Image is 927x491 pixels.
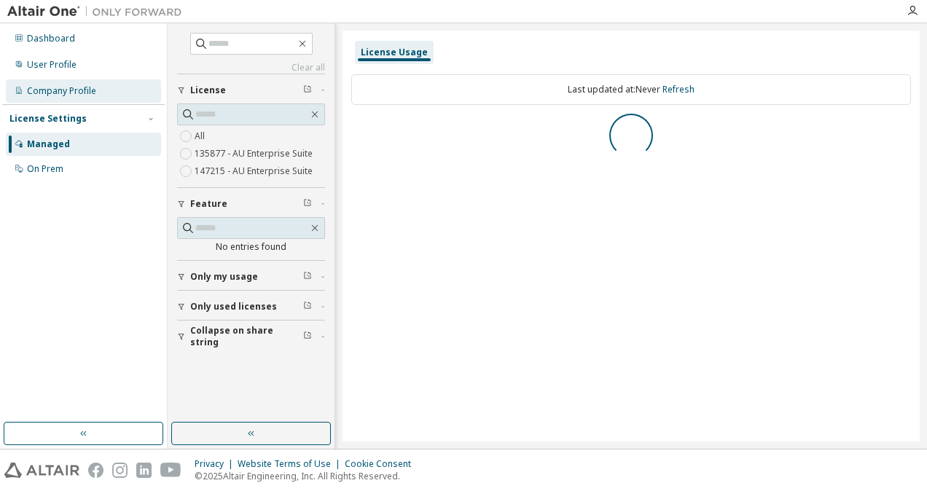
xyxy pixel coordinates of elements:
label: 147215 - AU Enterprise Suite [195,162,316,180]
button: License [177,74,325,106]
button: Feature [177,188,325,220]
span: Collapse on share string [190,325,303,348]
div: Website Terms of Use [238,458,345,470]
p: © 2025 Altair Engineering, Inc. All Rights Reserved. [195,470,420,482]
div: Last updated at: Never [351,74,911,105]
img: facebook.svg [88,463,103,478]
div: User Profile [27,59,77,71]
div: Managed [27,138,70,150]
div: License Settings [9,113,87,125]
img: linkedin.svg [136,463,152,478]
span: Clear filter [303,85,312,96]
div: On Prem [27,163,63,175]
div: Dashboard [27,33,75,44]
div: License Usage [361,47,428,58]
span: Only my usage [190,271,258,283]
button: Only my usage [177,261,325,293]
div: Privacy [195,458,238,470]
div: No entries found [177,241,325,253]
div: Cookie Consent [345,458,420,470]
span: License [190,85,226,96]
span: Clear filter [303,331,312,342]
label: 135877 - AU Enterprise Suite [195,145,316,162]
img: altair_logo.svg [4,463,79,478]
img: instagram.svg [112,463,128,478]
span: Clear filter [303,198,312,210]
img: youtube.svg [160,463,181,478]
a: Clear all [177,62,325,74]
span: Clear filter [303,301,312,313]
a: Refresh [662,83,695,95]
span: Clear filter [303,271,312,283]
div: Company Profile [27,85,96,97]
img: Altair One [7,4,189,19]
span: Feature [190,198,227,210]
span: Only used licenses [190,301,277,313]
button: Only used licenses [177,291,325,323]
label: All [195,127,208,145]
button: Collapse on share string [177,321,325,353]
